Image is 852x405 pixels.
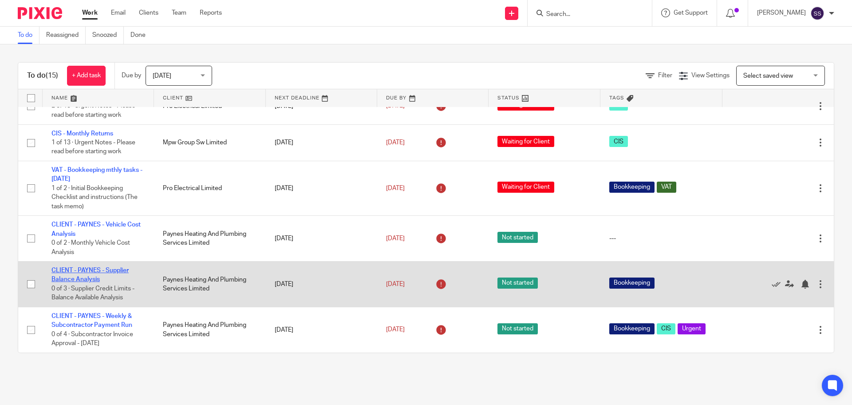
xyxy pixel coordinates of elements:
[497,136,554,147] span: Waiting for Client
[154,307,265,352] td: Paynes Heating And Plumbing Services Limited
[772,280,785,289] a: Mark as done
[46,72,58,79] span: (15)
[743,73,793,79] span: Select saved view
[386,185,405,191] span: [DATE]
[386,139,405,146] span: [DATE]
[266,161,377,215] td: [DATE]
[82,8,98,17] a: Work
[691,72,730,79] span: View Settings
[154,262,265,307] td: Paynes Heating And Plumbing Services Limited
[674,10,708,16] span: Get Support
[122,71,141,80] p: Due by
[139,8,158,17] a: Clients
[92,27,124,44] a: Snoozed
[386,235,405,242] span: [DATE]
[51,185,138,210] span: 1 of 2 · Initial Bookkeeping Checklist and instructions (The task memo)
[51,267,129,282] a: CLIENT - PAYNES - Supplier Balance Analysis
[51,240,130,255] span: 0 of 2 · Monthly Vehicle Cost Analysis
[51,139,135,155] span: 1 of 13 · Urgent Notes - Please read before starting work
[658,72,672,79] span: Filter
[497,278,538,289] span: Not started
[497,232,538,243] span: Not started
[200,8,222,17] a: Reports
[386,281,405,287] span: [DATE]
[51,131,113,137] a: CIS - Monthly Returns
[67,66,106,86] a: + Add task
[51,167,142,182] a: VAT - Bookkeeping mthly tasks - [DATE]
[51,222,141,237] a: CLIENT - PAYNES - Vehicle Cost Analysis
[609,278,655,289] span: Bookkeeping
[657,323,675,334] span: CIS
[609,323,655,334] span: Bookkeeping
[497,323,538,334] span: Not started
[154,124,265,161] td: Mpw Group Sw Limited
[386,327,405,333] span: [DATE]
[810,6,824,20] img: svg%3E
[18,7,62,19] img: Pixie
[153,73,171,79] span: [DATE]
[386,103,405,109] span: [DATE]
[130,27,152,44] a: Done
[51,313,132,328] a: CLIENT - PAYNES - Weekly & Subcontractor Payment Run
[154,161,265,215] td: Pro Electrical Limited
[154,216,265,262] td: Paynes Heating And Plumbing Services Limited
[757,8,806,17] p: [PERSON_NAME]
[51,286,134,301] span: 0 of 3 · Supplier Credit Limits - Balance Available Analysis
[497,182,554,193] span: Waiting for Client
[609,182,655,193] span: Bookkeeping
[27,71,58,80] h1: To do
[266,124,377,161] td: [DATE]
[46,27,86,44] a: Reassigned
[18,27,39,44] a: To do
[266,262,377,307] td: [DATE]
[266,216,377,262] td: [DATE]
[266,307,377,352] td: [DATE]
[657,182,676,193] span: VAT
[111,8,126,17] a: Email
[545,11,625,19] input: Search
[678,323,706,334] span: Urgent
[609,234,714,243] div: ---
[609,136,628,147] span: CIS
[609,95,624,100] span: Tags
[172,8,186,17] a: Team
[51,331,133,347] span: 0 of 4 · Subcontractor Invoice Approval - [DATE]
